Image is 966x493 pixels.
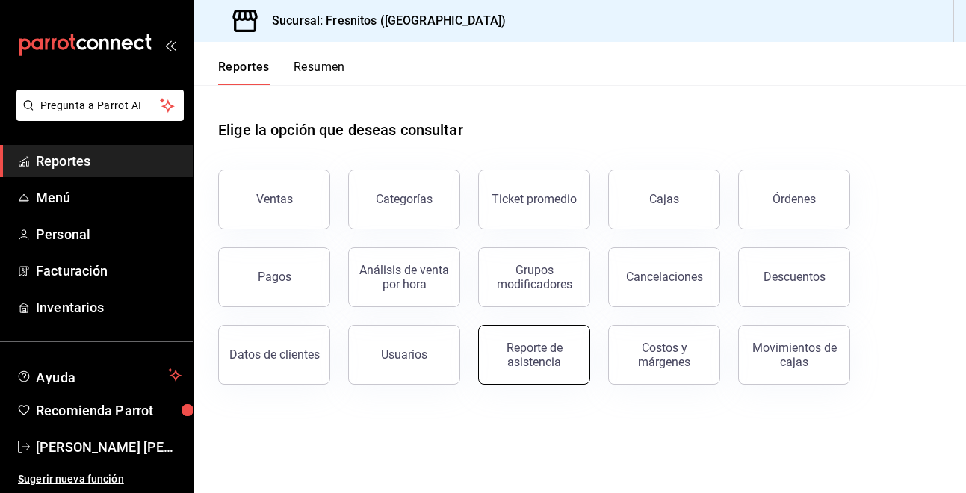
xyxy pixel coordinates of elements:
[36,400,182,421] span: Recomienda Parrot
[348,247,460,307] button: Análisis de venta por hora
[36,297,182,317] span: Inventarios
[478,325,590,385] button: Reporte de asistencia
[218,325,330,385] button: Datos de clientes
[738,247,850,307] button: Descuentos
[376,192,433,206] div: Categorías
[218,170,330,229] button: Ventas
[626,270,703,284] div: Cancelaciones
[608,170,720,229] button: Cajas
[16,90,184,121] button: Pregunta a Parrot AI
[36,151,182,171] span: Reportes
[229,347,320,362] div: Datos de clientes
[649,192,679,206] div: Cajas
[218,60,270,85] button: Reportes
[381,347,427,362] div: Usuarios
[258,270,291,284] div: Pagos
[358,263,451,291] div: Análisis de venta por hora
[18,471,182,487] span: Sugerir nueva función
[764,270,826,284] div: Descuentos
[40,98,161,114] span: Pregunta a Parrot AI
[36,187,182,208] span: Menú
[36,366,162,384] span: Ayuda
[488,341,580,369] div: Reporte de asistencia
[608,247,720,307] button: Cancelaciones
[348,325,460,385] button: Usuarios
[773,192,816,206] div: Órdenes
[348,170,460,229] button: Categorías
[218,247,330,307] button: Pagos
[218,60,345,85] div: navigation tabs
[748,341,840,369] div: Movimientos de cajas
[36,224,182,244] span: Personal
[618,341,710,369] div: Costos y márgenes
[478,247,590,307] button: Grupos modificadores
[294,60,345,85] button: Resumen
[608,325,720,385] button: Costos y márgenes
[260,12,506,30] h3: Sucursal: Fresnitos ([GEOGRAPHIC_DATA])
[488,263,580,291] div: Grupos modificadores
[36,437,182,457] span: [PERSON_NAME] [PERSON_NAME]
[218,119,463,141] h1: Elige la opción que deseas consultar
[738,170,850,229] button: Órdenes
[10,108,184,124] a: Pregunta a Parrot AI
[478,170,590,229] button: Ticket promedio
[256,192,293,206] div: Ventas
[164,39,176,51] button: open_drawer_menu
[36,261,182,281] span: Facturación
[738,325,850,385] button: Movimientos de cajas
[492,192,577,206] div: Ticket promedio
